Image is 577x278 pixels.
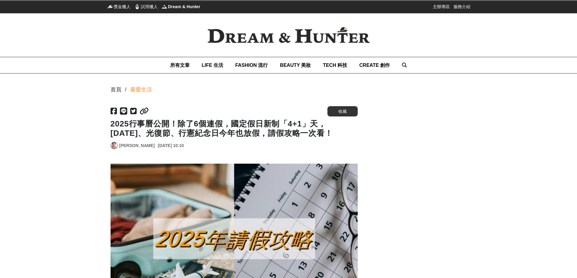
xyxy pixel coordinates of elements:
a: Avatar [111,142,118,149]
img: 獎金獵人 [107,4,113,10]
a: CREATE 創作 [359,57,390,73]
button: 收藏 [327,106,358,116]
a: 主辦專區 [433,4,450,10]
span: CREATE 創作 [359,63,390,68]
a: 試用獵人試用獵人 [134,4,158,10]
img: Dream & Hunter [161,4,167,10]
a: BEAUTY 美妝 [280,57,311,73]
span: Dream & Hunter [168,4,201,10]
a: FASHION 流行 [235,57,268,73]
span: 所有文章 [170,63,190,68]
div: [DATE] 10:10 [158,142,184,149]
span: FASHION 流行 [235,63,268,68]
img: 試用獵人 [134,4,140,10]
span: TECH 科技 [323,63,347,68]
a: 最愛生活 [130,86,152,94]
div: 首頁 [111,86,121,94]
img: Dream & Hunter [198,17,380,53]
a: 服務介紹 [453,4,470,10]
a: 獎金獵人獎金獵人 [107,4,131,10]
h1: 2025行事曆公開！除了6個連假，國定假日新制「4+1」天，[DATE]、光復節、行憲紀念日今年也放假，請假攻略一次看！ [111,119,358,138]
a: TECH 科技 [323,57,347,73]
span: LIFE 生活 [202,63,223,68]
a: Dream & HunterDream & Hunter [161,4,201,10]
a: 所有文章 [170,57,190,73]
span: BEAUTY 美妝 [280,63,311,68]
a: [PERSON_NAME] [119,142,155,149]
a: LIFE 生活 [202,57,223,73]
div: / [125,86,127,94]
span: 試用獵人 [141,4,158,10]
span: 獎金獵人 [114,4,131,10]
img: Avatar [111,142,118,149]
